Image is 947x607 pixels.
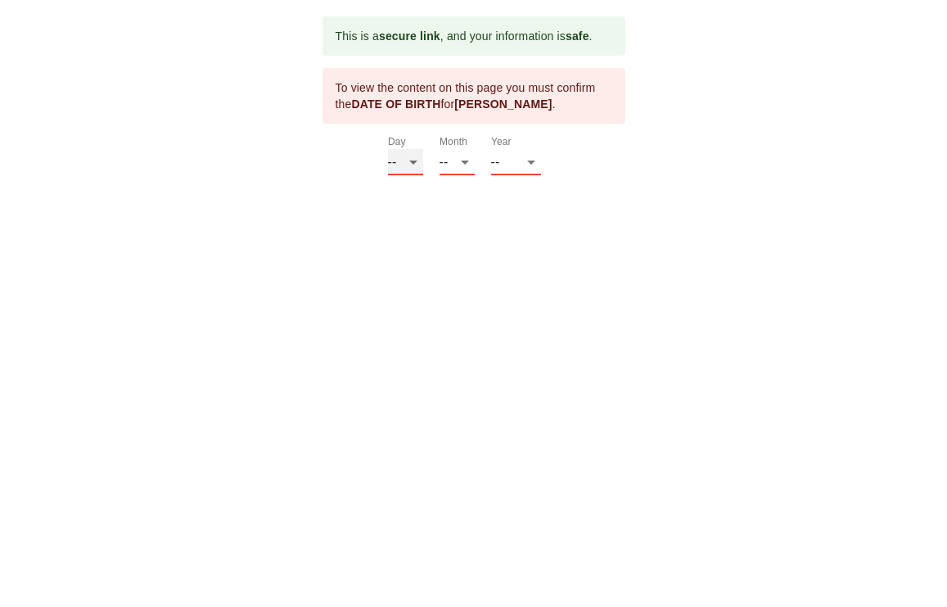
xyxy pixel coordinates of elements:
[388,138,406,147] label: Day
[491,138,512,147] label: Year
[351,97,440,111] b: DATE OF BIRTH
[454,97,552,111] b: [PERSON_NAME]
[566,29,589,43] b: safe
[336,21,593,51] div: This is a , and your information is .
[379,29,440,43] b: secure link
[440,138,467,147] label: Month
[336,73,612,119] div: To view the content on this page you must confirm the for .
